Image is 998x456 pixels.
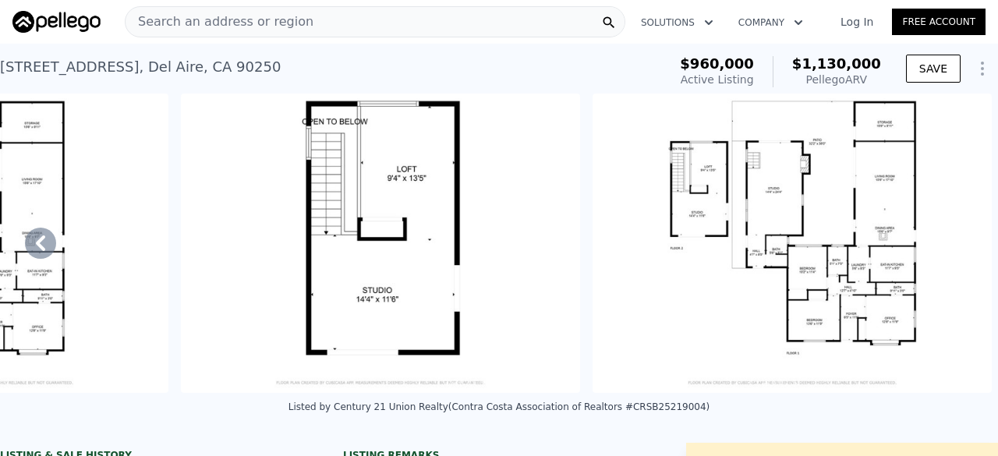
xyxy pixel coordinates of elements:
[181,94,580,393] img: Sale: 169714928 Parcel: 52099418
[126,12,313,31] span: Search an address or region
[792,55,881,72] span: $1,130,000
[288,401,710,412] div: Listed by Century 21 Union Realty (Contra Costa Association of Realtors #CRSB25219004)
[892,9,986,35] a: Free Account
[822,14,892,30] a: Log In
[792,72,881,87] div: Pellego ARV
[12,11,101,33] img: Pellego
[593,94,992,393] img: Sale: 169714928 Parcel: 52099418
[726,9,816,37] button: Company
[967,53,998,84] button: Show Options
[628,9,726,37] button: Solutions
[680,55,754,72] span: $960,000
[681,73,754,86] span: Active Listing
[906,55,961,83] button: SAVE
